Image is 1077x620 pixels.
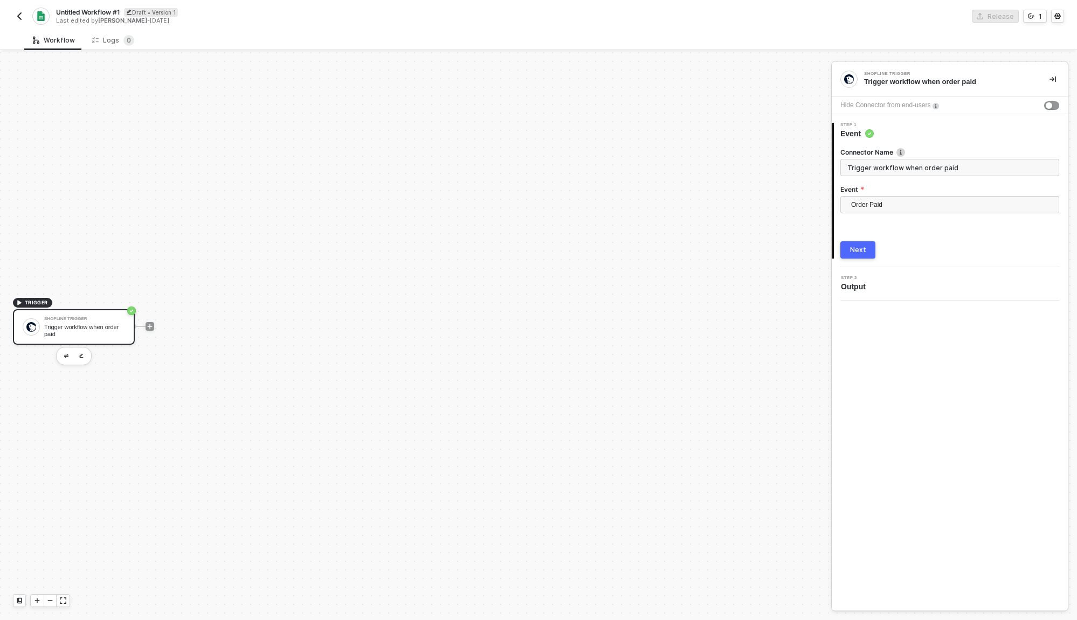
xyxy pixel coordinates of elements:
div: Workflow [33,36,75,45]
div: Trigger workflow when order paid [864,77,1032,87]
button: Next [840,241,875,259]
span: Order Paid [851,197,1053,213]
span: icon-play [147,323,153,330]
img: integration-icon [844,74,854,84]
button: 1 [1023,10,1047,23]
span: Untitled Workflow #1 [56,8,120,17]
div: Shopline Trigger [864,72,1026,76]
span: icon-play [34,597,40,604]
span: icon-settings [1054,13,1061,19]
span: [PERSON_NAME] [98,17,147,24]
div: Trigger workflow when order paid [44,324,125,337]
label: Event [840,185,1059,194]
button: back [13,10,26,23]
span: icon-edit [126,9,132,15]
img: icon-info [933,103,939,109]
button: edit-cred [60,350,73,363]
span: Output [841,281,870,292]
sup: 0 [123,35,134,46]
div: Hide Connector from end-users [840,100,930,110]
button: Release [972,10,1019,23]
span: Step 2 [841,276,870,280]
span: icon-success-page [127,306,136,315]
div: Last edited by - [DATE] [56,17,537,25]
span: TRIGGER [25,298,48,307]
img: icon [26,322,36,332]
div: Next [850,246,866,254]
img: edit-cred [79,353,84,358]
label: Connector Name [840,148,1059,157]
span: icon-collapse-right [1050,76,1056,82]
span: Step 1 [840,123,874,127]
button: edit-cred [75,350,88,363]
div: 1 [1039,12,1042,21]
span: icon-play [16,299,23,306]
span: icon-minus [47,597,53,604]
div: Shopline Trigger [44,317,125,321]
img: edit-cred [64,354,68,358]
div: Draft • Version 1 [124,8,178,17]
span: icon-expand [60,597,66,604]
div: Step 1Event Connector Nameicon-infoEventOrder PaidNext [832,123,1068,259]
span: icon-versioning [1028,13,1034,19]
img: integration-icon [36,11,45,21]
img: icon-info [896,148,905,157]
input: Enter description [840,159,1059,176]
img: back [15,12,24,20]
div: Logs [92,35,134,46]
span: Event [840,128,874,139]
